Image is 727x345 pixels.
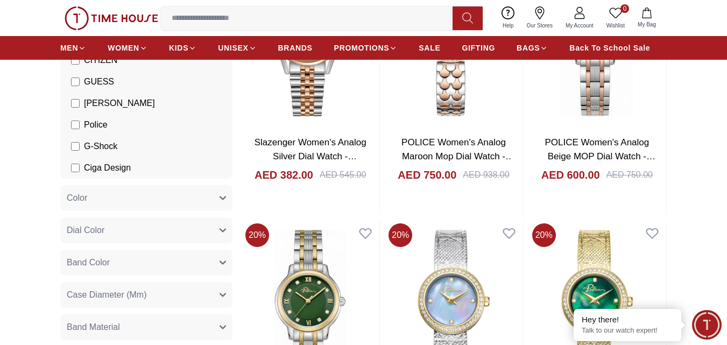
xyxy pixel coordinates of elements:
a: KIDS [169,38,196,58]
a: BAGS [517,38,548,58]
a: GIFTING [462,38,495,58]
span: CITIZEN [84,54,117,67]
span: Color [67,192,87,205]
button: Band Material [60,314,232,340]
span: 20 % [389,223,412,247]
span: Wishlist [602,22,629,30]
input: Ciga Design [71,164,80,172]
span: Police [84,118,108,131]
button: Dial Color [60,217,232,243]
a: SALE [419,38,440,58]
p: Talk to our watch expert! [582,326,673,335]
span: GUESS [84,75,114,88]
span: GIFTING [462,43,495,53]
span: Case Diameter (Mm) [67,288,146,301]
span: SALE [419,43,440,53]
span: KIDS [169,43,188,53]
button: My Bag [631,5,662,31]
div: Chat Widget [692,310,722,340]
div: AED 750.00 [606,168,653,181]
span: WOMEN [108,43,139,53]
a: Help [496,4,520,32]
a: POLICE Women's Analog Beige MOP Dial Watch - PEWLG0076203 [545,137,655,175]
span: Our Stores [523,22,557,30]
span: BRANDS [278,43,313,53]
a: PROMOTIONS [334,38,398,58]
span: Band Color [67,256,110,269]
span: My Account [561,22,598,30]
span: PROMOTIONS [334,43,390,53]
button: Color [60,185,232,211]
span: 0 [620,4,629,13]
a: Our Stores [520,4,559,32]
a: 0Wishlist [600,4,631,32]
a: POLICE Women's Analog Maroon Mop Dial Watch - PEWLG0076302 [401,137,514,175]
span: Dial Color [67,224,104,237]
span: G-Shock [84,140,117,153]
div: Hey there! [582,314,673,325]
span: [PERSON_NAME] [84,97,155,110]
a: UNISEX [218,38,256,58]
span: MEN [60,43,78,53]
span: 20 % [245,223,269,247]
span: Band Material [67,321,120,334]
span: 20 % [532,223,556,247]
span: Back To School Sale [569,43,650,53]
a: Back To School Sale [569,38,650,58]
h4: AED 600.00 [541,167,600,182]
a: BRANDS [278,38,313,58]
button: Case Diameter (Mm) [60,282,232,308]
a: WOMEN [108,38,147,58]
span: Ciga Design [84,161,131,174]
div: AED 938.00 [463,168,509,181]
button: Band Color [60,250,232,276]
h4: AED 382.00 [255,167,313,182]
span: My Bag [633,20,660,29]
span: UNISEX [218,43,248,53]
input: CITIZEN [71,56,80,65]
input: G-Shock [71,142,80,151]
input: Police [71,121,80,129]
input: [PERSON_NAME] [71,99,80,108]
h4: AED 750.00 [398,167,456,182]
span: Help [498,22,518,30]
a: MEN [60,38,86,58]
input: GUESS [71,78,80,86]
span: BAGS [517,43,540,53]
img: ... [65,6,158,30]
div: AED 545.00 [320,168,366,181]
a: Slazenger Women's Analog Silver Dial Watch - SL.9.2463.3.04 [255,137,366,175]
